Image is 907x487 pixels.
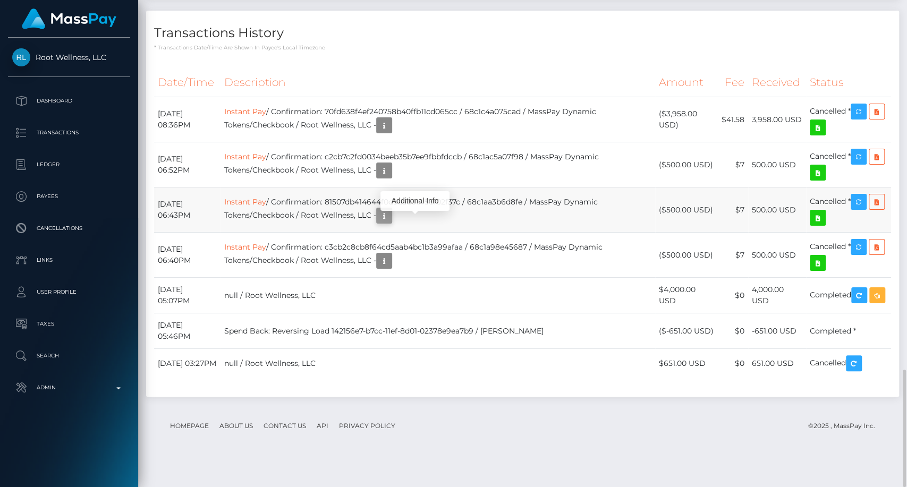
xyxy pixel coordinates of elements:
td: [DATE] 03:27PM [154,349,221,378]
td: [DATE] 06:52PM [154,142,221,187]
td: $7 [718,142,748,187]
td: $651.00 USD [655,349,718,378]
a: Instant Pay [224,152,266,161]
td: $0 [718,313,748,349]
td: $7 [718,187,748,233]
td: null / Root Wellness, LLC [221,278,655,313]
div: © 2025 , MassPay Inc. [808,420,883,432]
td: ($500.00 USD) [655,142,718,187]
th: Description [221,68,655,97]
a: Payees [8,183,130,210]
td: ($500.00 USD) [655,233,718,278]
p: User Profile [12,284,126,300]
td: [DATE] 05:46PM [154,313,221,349]
td: [DATE] 05:07PM [154,278,221,313]
td: 500.00 USD [748,187,806,233]
img: MassPay Logo [22,8,116,29]
td: $41.58 [718,97,748,142]
p: Payees [12,189,126,204]
td: 3,958.00 USD [748,97,806,142]
td: [DATE] 06:43PM [154,187,221,233]
td: ($500.00 USD) [655,187,718,233]
td: / Confirmation: 81507db414644f0d9aad0c756f02f37c / 68c1aa3b6d8fe / MassPay Dynamic Tokens/Checkbo... [221,187,655,233]
th: Status [806,68,891,97]
td: null / Root Wellness, LLC [221,349,655,378]
span: Root Wellness, LLC [8,53,130,62]
a: Ledger [8,151,130,178]
a: Admin [8,374,130,401]
p: Admin [12,380,126,396]
th: Fee [718,68,748,97]
td: 500.00 USD [748,233,806,278]
td: Cancelled * [806,187,891,233]
p: Taxes [12,316,126,332]
td: Completed * [806,313,891,349]
td: Spend Back: Reversing Load 142156e7-b7cc-11ef-8d01-02378e9ea7b9 / [PERSON_NAME] [221,313,655,349]
a: API [312,417,333,434]
a: Taxes [8,311,130,337]
td: Cancelled * [806,142,891,187]
td: Completed [806,278,891,313]
td: $7 [718,233,748,278]
p: Dashboard [12,93,126,109]
td: / Confirmation: c3cb2c8cb8f64cd5aab4bc1b3a99afaa / 68c1a98e45687 / MassPay Dynamic Tokens/Checkbo... [221,233,655,278]
a: Search [8,343,130,369]
p: Transactions [12,125,126,141]
th: Received [748,68,806,97]
p: Search [12,348,126,364]
td: [DATE] 06:40PM [154,233,221,278]
td: $0 [718,278,748,313]
td: 4,000.00 USD [748,278,806,313]
a: Instant Pay [224,242,266,252]
th: Amount [655,68,718,97]
td: [DATE] 08:36PM [154,97,221,142]
a: About Us [215,417,257,434]
a: Links [8,247,130,274]
a: Transactions [8,119,130,146]
a: Instant Pay [224,107,266,116]
td: / Confirmation: c2cb7c2fd0034beeb35b7ee9fbbfdccb / 68c1ac5a07f98 / MassPay Dynamic Tokens/Checkbo... [221,142,655,187]
td: Cancelled * [806,233,891,278]
td: 500.00 USD [748,142,806,187]
p: Cancellations [12,220,126,236]
td: Cancelled [806,349,891,378]
td: -651.00 USD [748,313,806,349]
th: Date/Time [154,68,221,97]
td: Cancelled * [806,97,891,142]
img: Root Wellness, LLC [12,48,30,66]
td: 651.00 USD [748,349,806,378]
td: / Confirmation: 70fd638f4ef240758b40ffb11cd065cc / 68c1c4a075cad / MassPay Dynamic Tokens/Checkbo... [221,97,655,142]
a: Instant Pay [224,197,266,207]
td: $4,000.00 USD [655,278,718,313]
a: Dashboard [8,88,130,114]
a: Homepage [166,417,213,434]
div: Additional Info [380,191,450,211]
h4: Transactions History [154,24,891,42]
a: User Profile [8,279,130,305]
td: $0 [718,349,748,378]
td: ($-651.00 USD) [655,313,718,349]
td: ($3,958.00 USD) [655,97,718,142]
a: Cancellations [8,215,130,242]
p: Links [12,252,126,268]
p: * Transactions date/time are shown in payee's local timezone [154,44,891,52]
a: Contact Us [259,417,310,434]
a: Privacy Policy [335,417,400,434]
p: Ledger [12,157,126,173]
